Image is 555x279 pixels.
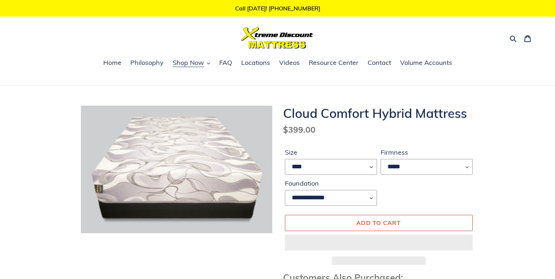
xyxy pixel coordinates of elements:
[283,106,474,121] h1: Cloud Comfort Hybrid Mattress
[396,58,456,68] a: Volume Accounts
[219,58,232,67] span: FAQ
[241,58,270,67] span: Locations
[285,147,377,157] label: Size
[241,27,313,49] img: Xtreme Discount Mattress
[238,58,274,68] a: Locations
[305,58,362,68] a: Resource Center
[127,58,167,68] a: Philosophy
[130,58,164,67] span: Philosophy
[285,178,377,188] label: Foundation
[216,58,236,68] a: FAQ
[283,124,316,135] span: $399.00
[400,58,452,67] span: Volume Accounts
[81,106,272,233] img: cloud comfort hybrid
[279,58,300,67] span: Videos
[173,58,204,67] span: Shop Now
[103,58,121,67] span: Home
[309,58,359,67] span: Resource Center
[100,58,125,68] a: Home
[285,215,473,231] button: Add to cart
[368,58,391,67] span: Contact
[381,147,473,157] label: Firmness
[276,58,303,68] a: Videos
[356,219,401,226] span: Add to cart
[364,58,395,68] a: Contact
[169,58,214,68] button: Shop Now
